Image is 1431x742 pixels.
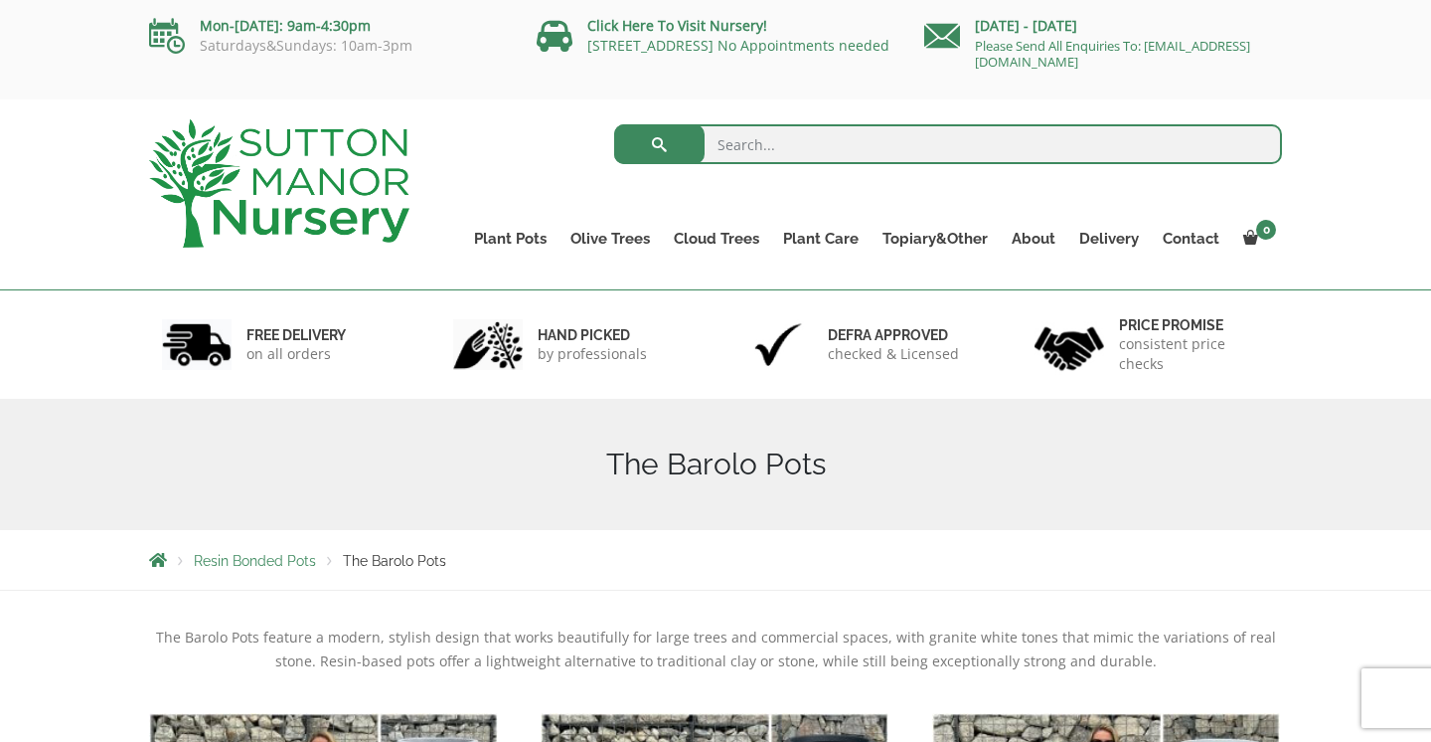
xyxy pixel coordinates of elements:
img: 3.jpg [743,319,813,370]
a: Delivery [1067,225,1151,253]
h6: Price promise [1119,316,1270,334]
a: Contact [1151,225,1231,253]
a: Plant Care [771,225,871,253]
img: 1.jpg [162,319,232,370]
p: checked & Licensed [828,344,959,364]
p: on all orders [246,344,346,364]
span: 0 [1256,220,1276,240]
p: by professionals [538,344,647,364]
img: logo [149,119,409,248]
p: The Barolo Pots feature a modern, stylish design that works beautifully for large trees and comme... [149,626,1282,673]
h6: Defra approved [828,326,959,344]
h1: The Barolo Pots [149,447,1282,482]
a: Topiary&Other [871,225,1000,253]
p: consistent price checks [1119,334,1270,374]
a: Click Here To Visit Nursery! [587,16,767,35]
a: Plant Pots [462,225,558,253]
img: 2.jpg [453,319,523,370]
a: Resin Bonded Pots [194,553,316,569]
span: The Barolo Pots [343,553,446,569]
img: 4.jpg [1034,314,1104,375]
a: 0 [1231,225,1282,253]
input: Search... [614,124,1283,164]
a: Olive Trees [558,225,662,253]
p: Saturdays&Sundays: 10am-3pm [149,38,507,54]
a: Please Send All Enquiries To: [EMAIL_ADDRESS][DOMAIN_NAME] [975,37,1250,71]
h6: hand picked [538,326,647,344]
h6: FREE DELIVERY [246,326,346,344]
a: About [1000,225,1067,253]
p: [DATE] - [DATE] [924,14,1282,38]
a: Cloud Trees [662,225,771,253]
nav: Breadcrumbs [149,552,1282,568]
a: [STREET_ADDRESS] No Appointments needed [587,36,889,55]
p: Mon-[DATE]: 9am-4:30pm [149,14,507,38]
